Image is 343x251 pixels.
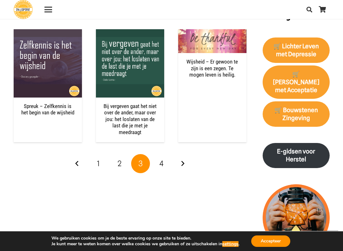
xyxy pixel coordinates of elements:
[152,154,171,173] a: Pagina 4
[251,235,290,247] button: Accepteer
[14,29,82,98] a: Spreuk – Zelfkennis is het begin van de wijsheid
[186,58,238,78] a: Wijsheid – Er gewoon te zijn is een zegen. Te mogen leven is heilig.
[51,235,239,241] p: We gebruiken cookies om je de beste ervaring op onze site te bieden.
[96,29,164,98] img: Citaat: Bij vergeven gaat het niet over de ander, maar over jou: het loslaten van de last die je ...
[273,71,319,94] strong: 🛒[PERSON_NAME] met Acceptatie
[14,29,82,98] img: Spreuk: Zelfkennis is het begin van de wijsheid
[178,29,246,53] img: De mooiste spreuken van Ingspire over Dankbaarheid en Dankbaar zijn
[263,37,330,63] a: 🛒 Lichter Leven met Depressie
[40,6,56,13] a: Menu
[89,154,108,173] a: Pagina 1
[97,159,100,168] span: 1
[263,143,330,168] a: E-gidsen voor Herstel
[21,103,74,116] a: Spreuk – Zelfkennis is het begin van de wijsheid
[274,106,318,122] strong: 🛒 Bouwstenen Zingeving
[273,43,319,58] strong: 🛒 Lichter Leven met Depressie
[104,103,157,135] a: Bij vergeven gaat het niet over de ander, maar over jou: het loslaten van de last die je met je m...
[222,241,239,247] button: settings
[159,159,164,168] span: 4
[277,148,315,163] strong: E-gidsen voor Herstel
[263,65,330,99] a: 🛒[PERSON_NAME] met Acceptatie
[51,241,239,247] p: Je kunt meer te weten komen over welke cookies we gebruiken of ze uitschakelen in .
[131,154,150,173] span: Pagina 3
[178,29,246,53] a: Wijsheid – Er gewoon te zijn is een zegen. Te mogen leven is heilig.
[322,230,338,246] a: Terug naar top
[118,159,122,168] span: 2
[96,29,164,98] a: Bij vergeven gaat het niet over de ander, maar over jou: het loslaten van de last die je met je m...
[303,2,316,17] a: Zoeken
[110,154,129,173] a: Pagina 2
[263,101,330,127] a: 🛒 Bouwstenen Zingeving
[138,159,143,168] span: 3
